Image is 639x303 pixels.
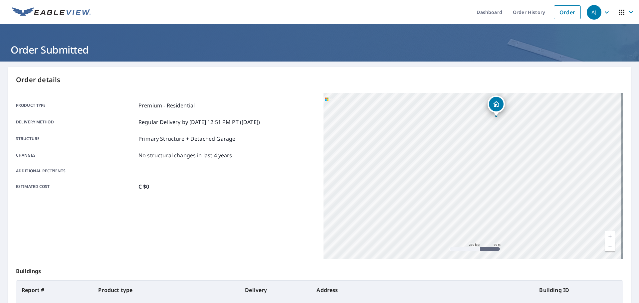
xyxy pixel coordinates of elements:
a: Current Level 17, Zoom In [605,231,615,241]
th: Product type [93,281,240,299]
th: Building ID [534,281,623,299]
p: Changes [16,151,136,159]
div: AJ [587,5,601,20]
p: Delivery method [16,118,136,126]
th: Address [311,281,534,299]
th: Delivery [240,281,311,299]
p: Regular Delivery by [DATE] 12:51 PM PT ([DATE]) [138,118,260,126]
div: Dropped pin, building 1, Residential property, 70 JOHN ST THE NATION ON K0A2M0 [488,95,505,116]
img: EV Logo [12,7,91,17]
p: Order details [16,75,623,85]
p: No structural changes in last 4 years [138,151,232,159]
p: Primary Structure + Detached Garage [138,135,235,143]
p: C $0 [138,183,149,191]
p: Buildings [16,259,623,280]
p: Product type [16,101,136,109]
th: Report # [16,281,93,299]
p: Estimated cost [16,183,136,191]
a: Order [554,5,581,19]
p: Additional recipients [16,168,136,174]
a: Current Level 17, Zoom Out [605,241,615,251]
p: Premium - Residential [138,101,195,109]
h1: Order Submitted [8,43,631,57]
p: Structure [16,135,136,143]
